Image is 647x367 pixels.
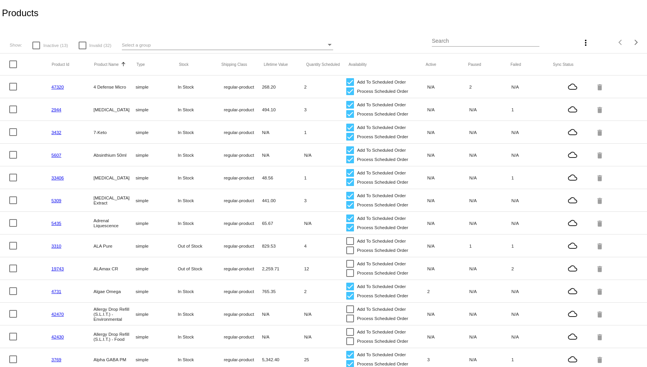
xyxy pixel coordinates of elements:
[220,332,262,341] mat-cell: regular-product
[51,84,64,89] a: 47320
[220,128,262,137] mat-cell: regular-product
[304,219,346,228] mat-cell: N/A
[427,173,469,182] mat-cell: N/A
[357,178,408,187] span: Process Scheduled Order
[178,105,220,114] mat-cell: In Stock
[554,82,592,91] mat-icon: cloud_queue
[136,310,178,318] mat-cell: simple
[511,196,553,205] mat-cell: N/A
[554,264,592,273] mat-icon: cloud_queue
[52,62,69,67] button: Change sorting for ExternalId
[554,218,592,228] mat-icon: cloud_queue
[304,151,346,159] mat-cell: N/A
[178,82,220,91] mat-cell: In Stock
[357,305,406,314] span: Add To Scheduled Order
[511,264,553,273] mat-cell: 2
[357,77,406,87] span: Add To Scheduled Order
[469,151,511,159] mat-cell: N/A
[51,152,61,158] a: 5607
[357,100,406,109] span: Add To Scheduled Order
[262,264,304,273] mat-cell: 2,259.71
[511,105,553,114] mat-cell: 1
[220,151,262,159] mat-cell: regular-product
[357,214,406,223] span: Add To Scheduled Order
[554,287,592,296] mat-icon: cloud_queue
[427,310,469,318] mat-cell: N/A
[304,128,346,137] mat-cell: 1
[469,241,511,250] mat-cell: 1
[136,264,178,273] mat-cell: simple
[264,62,288,67] button: Change sorting for LifetimeValue
[357,191,406,200] span: Add To Scheduled Order
[93,355,135,364] mat-cell: Alpha GABA PM
[554,241,592,250] mat-icon: cloud_queue
[469,287,511,296] mat-cell: N/A
[357,259,406,268] span: Add To Scheduled Order
[262,173,304,182] mat-cell: 48.56
[43,41,68,50] span: Inactive (13)
[93,173,135,182] mat-cell: [MEDICAL_DATA]
[136,355,178,364] mat-cell: simple
[553,62,573,67] button: Change sorting for ValidationErrorCode
[94,62,119,67] button: Change sorting for ProductName
[178,241,220,250] mat-cell: Out of Stock
[262,196,304,205] mat-cell: 441.00
[469,196,511,205] mat-cell: N/A
[136,219,178,228] mat-cell: simple
[304,332,346,341] mat-cell: N/A
[262,332,304,341] mat-cell: N/A
[357,282,406,291] span: Add To Scheduled Order
[357,337,408,346] span: Process Scheduled Order
[427,196,469,205] mat-cell: N/A
[136,241,178,250] mat-cell: simple
[469,332,511,341] mat-cell: N/A
[357,236,406,246] span: Add To Scheduled Order
[427,332,469,341] mat-cell: N/A
[178,196,220,205] mat-cell: In Stock
[178,264,220,273] mat-cell: Out of Stock
[304,241,346,250] mat-cell: 4
[554,332,592,341] mat-icon: cloud_queue
[432,38,539,44] input: Search
[51,175,64,180] a: 33406
[357,200,408,209] span: Process Scheduled Order
[220,241,262,250] mat-cell: regular-product
[178,128,220,137] mat-cell: In Stock
[468,62,481,67] button: Change sorting for TotalQuantityScheduledPaused
[220,196,262,205] mat-cell: regular-product
[178,151,220,159] mat-cell: In Stock
[357,268,408,278] span: Process Scheduled Order
[427,151,469,159] mat-cell: N/A
[554,127,592,137] mat-icon: cloud_queue
[511,219,553,228] mat-cell: N/A
[596,172,605,184] mat-icon: delete
[596,126,605,138] mat-icon: delete
[357,109,408,119] span: Process Scheduled Order
[262,128,304,137] mat-cell: N/A
[511,332,553,341] mat-cell: N/A
[306,62,340,67] button: Change sorting for QuantityScheduled
[93,193,135,207] mat-cell: [MEDICAL_DATA] Extract
[220,264,262,273] mat-cell: regular-product
[93,305,135,323] mat-cell: Allergy Drop Refill (S.L.I.T.) - Environmental
[427,241,469,250] mat-cell: N/A
[511,355,553,364] mat-cell: 1
[51,289,61,294] a: 4731
[178,287,220,296] mat-cell: In Stock
[51,266,64,271] a: 19743
[220,82,262,91] mat-cell: regular-product
[596,308,605,320] mat-icon: delete
[220,287,262,296] mat-cell: regular-product
[511,62,521,67] button: Change sorting for TotalQuantityFailed
[51,130,61,135] a: 3432
[596,354,605,365] mat-icon: delete
[221,62,247,67] button: Change sorting for ShippingClass
[511,151,553,159] mat-cell: N/A
[304,355,346,364] mat-cell: 25
[136,62,145,67] button: Change sorting for ProductType
[136,287,178,296] mat-cell: simple
[511,241,553,250] mat-cell: 1
[93,105,135,114] mat-cell: [MEDICAL_DATA]
[220,105,262,114] mat-cell: regular-product
[554,150,592,159] mat-icon: cloud_queue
